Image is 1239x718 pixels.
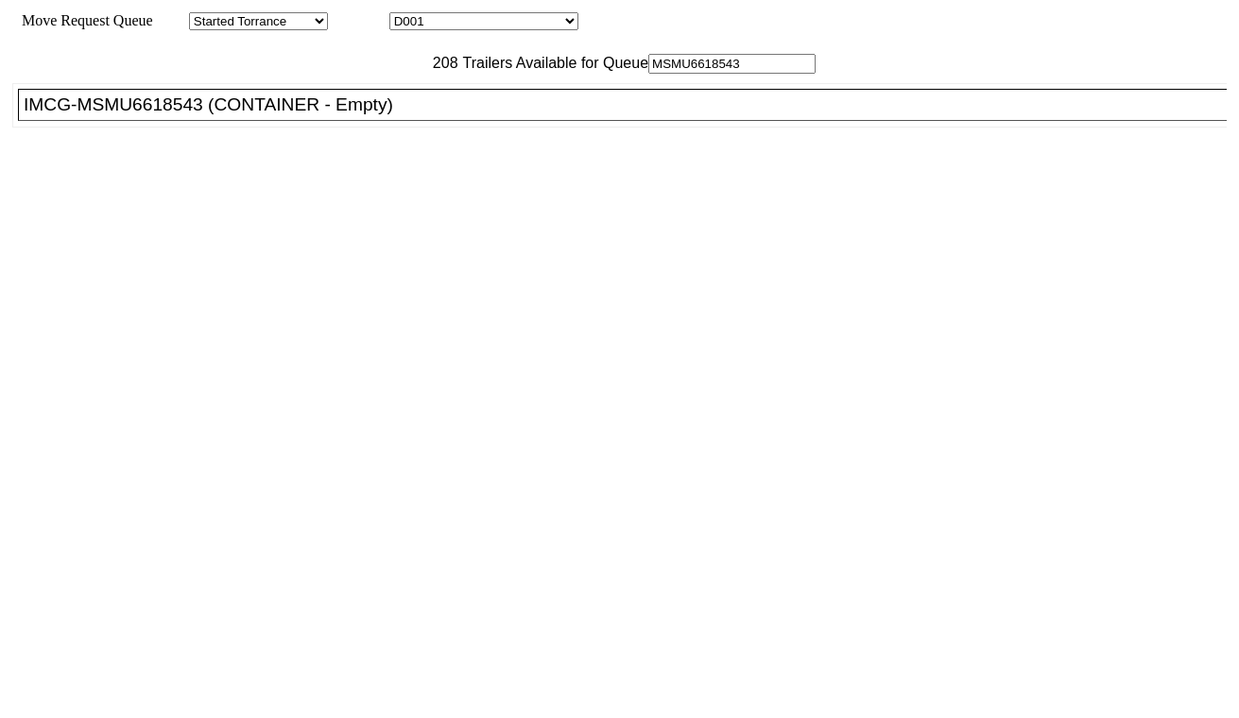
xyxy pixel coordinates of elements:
[156,12,185,28] span: Area
[423,55,458,71] span: 208
[648,54,816,74] input: Filter Available Trailers
[458,55,649,71] span: Trailers Available for Queue
[12,12,153,28] span: Move Request Queue
[24,94,1238,115] div: IMCG-MSMU6618543 (CONTAINER - Empty)
[332,12,386,28] span: Location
